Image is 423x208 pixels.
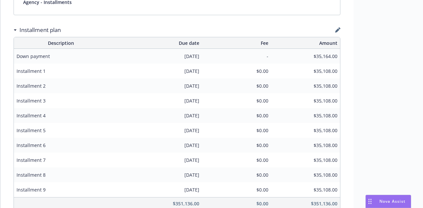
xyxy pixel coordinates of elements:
[365,195,411,208] button: Nova Assist
[205,82,268,89] span: $0.00
[111,112,200,119] span: [DATE]
[111,82,200,89] span: [DATE]
[17,142,105,149] span: Installment 6
[379,198,405,204] span: Nova Assist
[111,97,200,104] span: [DATE]
[17,40,105,46] span: Description
[111,68,200,74] span: [DATE]
[111,200,200,207] span: $351,136.00
[17,186,105,193] span: Installment 9
[205,157,268,163] span: $0.00
[274,157,337,163] span: $35,108.00
[17,157,105,163] span: Installment 7
[111,127,200,134] span: [DATE]
[205,127,268,134] span: $0.00
[274,68,337,74] span: $35,108.00
[17,112,105,119] span: Installment 4
[205,40,268,46] span: Fee
[274,82,337,89] span: $35,108.00
[205,200,268,207] span: $0.00
[17,171,105,178] span: Installment 8
[17,68,105,74] span: Installment 1
[111,171,200,178] span: [DATE]
[17,97,105,104] span: Installment 3
[274,53,337,60] span: $35,164.00
[274,186,337,193] span: $35,108.00
[205,53,268,60] span: -
[274,97,337,104] span: $35,108.00
[111,40,200,46] span: Due date
[274,127,337,134] span: $35,108.00
[205,97,268,104] span: $0.00
[366,195,374,208] div: Drag to move
[17,53,105,60] span: Down payment
[205,142,268,149] span: $0.00
[205,186,268,193] span: $0.00
[111,53,200,60] span: [DATE]
[205,112,268,119] span: $0.00
[274,112,337,119] span: $35,108.00
[111,142,200,149] span: [DATE]
[274,40,337,46] span: Amount
[14,26,61,34] div: Installment plan
[17,127,105,134] span: Installment 5
[19,26,61,34] h3: Installment plan
[111,186,200,193] span: [DATE]
[274,142,337,149] span: $35,108.00
[205,68,268,74] span: $0.00
[17,82,105,89] span: Installment 2
[274,171,337,178] span: $35,108.00
[111,157,200,163] span: [DATE]
[274,200,337,207] span: $351,136.00
[205,171,268,178] span: $0.00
